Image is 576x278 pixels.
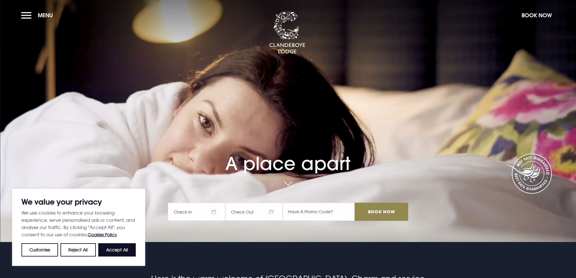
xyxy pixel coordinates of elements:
[21,243,58,257] button: Customise
[269,12,305,54] img: Clandeboye Lodge
[38,12,53,19] span: Menu
[355,203,408,221] input: Book Now
[283,203,355,221] input: Have A Promo Code?
[60,243,96,257] button: Reject All
[98,243,136,257] button: Accept All
[12,189,145,266] div: We value your privacy
[168,136,408,174] h1: A place apart
[519,9,555,22] button: Book Now
[21,209,136,238] p: We use cookies to enhance your browsing experience, serve personalised ads or content, and analys...
[225,203,283,221] span: Check Out
[21,9,56,22] button: Menu
[168,203,225,221] span: Check In
[88,232,117,237] a: Cookies Policy
[21,198,136,205] p: We value your privacy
